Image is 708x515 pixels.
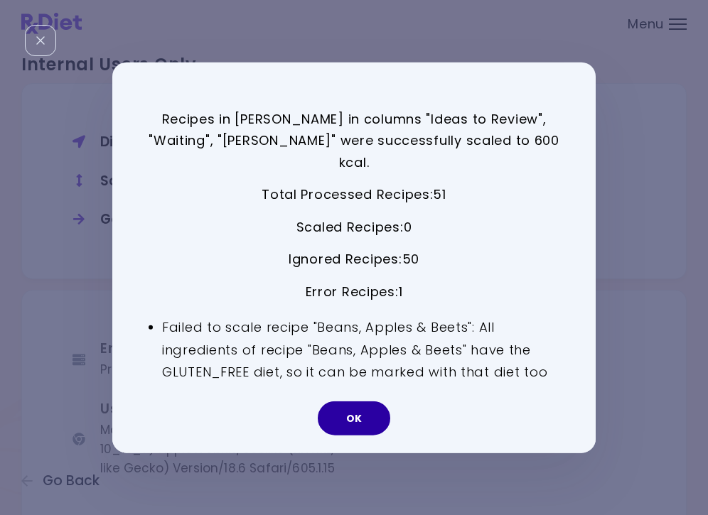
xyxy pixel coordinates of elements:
p: Recipes in [PERSON_NAME] in columns "Ideas to Review", "Waiting", "[PERSON_NAME]" were successful... [148,108,560,173]
li: Failed to scale recipe "Beans, Apples & Beets": All ingredients of recipe "Beans, Apples & Beets"... [162,315,560,384]
p: Scaled Recipes : 0 [148,217,560,239]
div: Close [25,25,56,56]
p: Error Recipes : 1 [148,281,560,303]
button: OK [318,401,390,435]
p: Total Processed Recipes : 51 [148,184,560,206]
p: Ignored Recipes : 50 [148,249,560,271]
